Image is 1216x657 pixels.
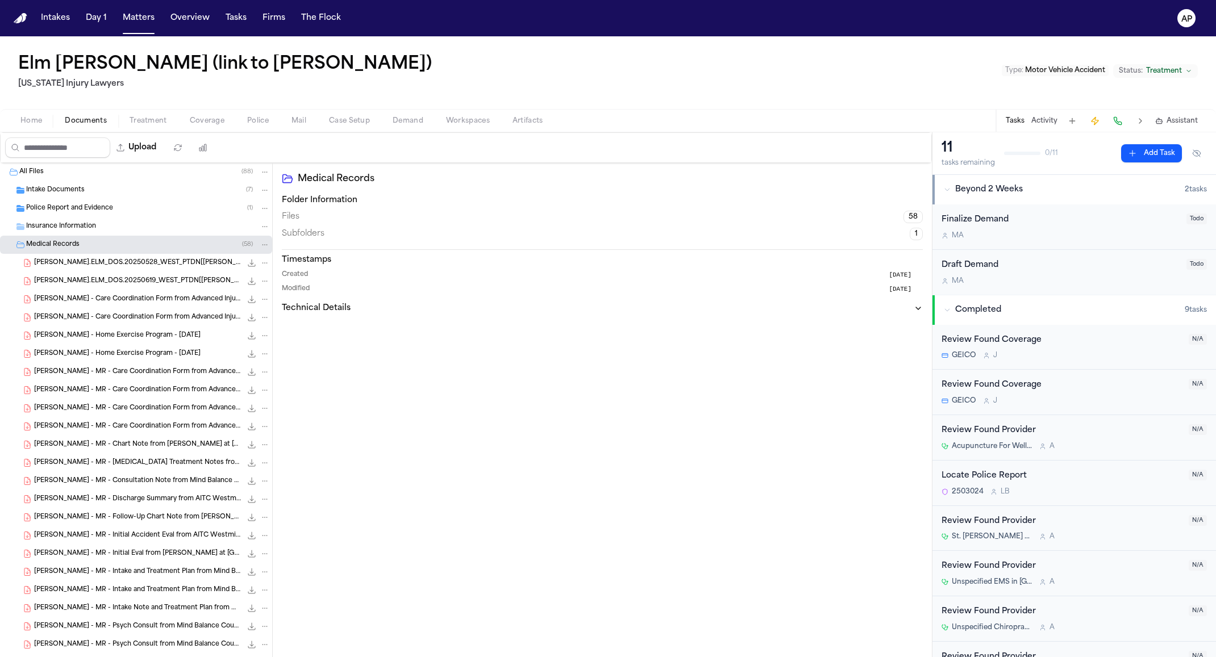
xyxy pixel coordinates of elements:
[952,623,1032,632] span: Unspecified Chiropractor in [GEOGRAPHIC_DATA], [GEOGRAPHIC_DATA]
[246,584,257,596] button: Download E. Crouse - MR - Intake and Treatment Plan from Mind Balance Counseling - 5.27.25
[1186,214,1207,224] span: Todo
[246,384,257,396] button: Download E. Crouse - MR - Care Coordination Form from Advanced Injury Treatment Center - 7.14.25
[282,211,299,223] span: Files
[952,351,976,360] span: GEICO
[1189,515,1207,526] span: N/A
[952,578,1032,587] span: Unspecified EMS in [GEOGRAPHIC_DATA], [GEOGRAPHIC_DATA]
[19,168,44,177] span: All Files
[393,116,423,125] span: Demand
[952,487,984,496] span: 2503024
[1050,578,1055,587] span: A
[1189,334,1207,345] span: N/A
[34,404,241,413] span: [PERSON_NAME] - MR - Care Coordination Form from Advanced Injury Treatment Center [GEOGRAPHIC_DAT...
[34,458,241,468] span: [PERSON_NAME] - MR - [MEDICAL_DATA] Treatment Notes from Boulder [MEDICAL_DATA] - [DATE] to [DATE]
[246,348,257,359] button: Download E. Crouse - Home Exercise Program - 5.27.25
[942,334,1182,347] div: Review Found Coverage
[110,137,163,158] button: Upload
[942,214,1180,227] div: Finalize Demand
[1002,65,1109,76] button: Edit Type: Motor Vehicle Accident
[247,205,253,211] span: ( 1 )
[1050,442,1055,451] span: A
[26,186,85,195] span: Intake Documents
[932,506,1216,551] div: Open task: Review Found Provider
[329,116,370,125] span: Case Setup
[942,424,1182,437] div: Review Found Provider
[932,415,1216,461] div: Open task: Review Found Provider
[258,8,290,28] button: Firms
[130,116,167,125] span: Treatment
[1186,144,1207,162] button: Hide completed tasks (⌘⇧H)
[246,475,257,487] button: Download E. Crouse - MR - Consultation Note from Mind Balance Counseling - 6.18.25
[1110,113,1126,129] button: Make a Call
[34,386,241,395] span: [PERSON_NAME] - MR - Care Coordination Form from Advanced Injury Treatment Center - [DATE]
[282,303,351,314] h3: Technical Details
[247,116,269,125] span: Police
[942,605,1182,618] div: Review Found Provider
[14,13,27,24] a: Home
[34,549,241,559] span: [PERSON_NAME] - MR - Initial Eval from [PERSON_NAME] at [GEOGRAPHIC_DATA] - [DATE]
[942,470,1182,483] div: Locate Police Report
[932,370,1216,415] div: Open task: Review Found Coverage
[1189,560,1207,571] span: N/A
[34,367,241,377] span: [PERSON_NAME] - MR - Care Coordination Form from Advanced Injury Treatment Center - [DATE]
[282,195,923,206] h3: Folder Information
[932,295,1216,325] button: Completed9tasks
[1189,605,1207,616] span: N/A
[246,621,257,632] button: Download E. Crouse - MR - Psych Consult from Mind Balance Counseling - 6.18.25
[932,596,1216,642] div: Open task: Review Found Provider
[993,351,997,360] span: J
[282,228,324,240] span: Subfolders
[955,184,1023,195] span: Beyond 2 Weeks
[952,277,964,286] span: M A
[34,295,241,304] span: [PERSON_NAME] - Care Coordination Form from Advanced Injury Treatment Center - [DATE]
[118,8,159,28] button: Matters
[246,275,257,287] button: Download CROUSE.ELM_DOS.20250619_WEST_PTDN[ALLISON]_HCFA.pdf
[1119,66,1143,76] span: Status:
[34,277,241,286] span: [PERSON_NAME].ELM_DOS.20250619_WEST_PTDN[[PERSON_NAME]]_HCFA.pdf
[5,137,110,158] input: Search files
[246,639,257,650] button: Download E. Crouse - MR - Psych Consult from Mind Balance Counseling - 6.18.25
[932,551,1216,596] div: Open task: Review Found Provider
[1025,67,1105,74] span: Motor Vehicle Accident
[14,13,27,24] img: Finch Logo
[298,172,923,186] h2: Medical Records
[952,231,964,240] span: M A
[246,312,257,323] button: Download E. Crouse - Care Coordination Form from Advanced Injury Treatment Center Westminster - 5...
[65,116,107,125] span: Documents
[446,116,490,125] span: Workspaces
[993,396,997,405] span: J
[1087,113,1103,129] button: Create Immediate Task
[246,566,257,578] button: Download E. Crouse - MR - Intake and Treatment Plan from Mind Balance Counseling - 5.27.25
[955,304,1001,316] span: Completed
[221,8,251,28] a: Tasks
[246,457,257,468] button: Download E. Crouse - MR - Chiropractic Treatment Notes from Boulder Chiropractic - 4.10.25 to 6.5.25
[1121,144,1182,162] button: Add Task
[26,204,113,214] span: Police Report and Evidence
[1186,259,1207,270] span: Todo
[932,204,1216,250] div: Open task: Finalize Demand
[1167,116,1198,125] span: Assistant
[18,77,436,91] h2: [US_STATE] Injury Lawyers
[18,55,432,75] button: Edit matter name
[34,440,241,450] span: [PERSON_NAME] - MR - Chart Note from [PERSON_NAME] at [GEOGRAPHIC_DATA] - [DATE]
[34,422,241,432] span: [PERSON_NAME] - MR - Care Coordination Form from Advanced Injury Treatment Center [GEOGRAPHIC_DAT...
[1185,306,1207,315] span: 9 task s
[942,560,1182,573] div: Review Found Provider
[932,175,1216,204] button: Beyond 2 Weeks2tasks
[282,254,923,266] h3: Timestamps
[246,366,257,378] button: Download E. Crouse - MR - Care Coordination Form from Advanced Injury Treatment Center - 6.2.25
[513,116,543,125] span: Artifacts
[34,567,241,577] span: [PERSON_NAME] - MR - Intake and Treatment Plan from Mind Balance Counseling - [DATE]
[942,379,1182,392] div: Review Found Coverage
[36,8,74,28] button: Intakes
[952,442,1032,451] span: Acupuncture For Wellbeing
[903,211,923,223] span: 58
[246,187,253,193] span: ( 7 )
[246,548,257,559] button: Download E. Crouse - MR - Initial Eval from Dr. Parker at AITC Westminster - 5.14.25
[291,116,306,125] span: Mail
[889,284,923,294] button: [DATE]
[246,493,257,505] button: Download E. Crouse - MR - Discharge Summary from AITC Westminster - 7.14.25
